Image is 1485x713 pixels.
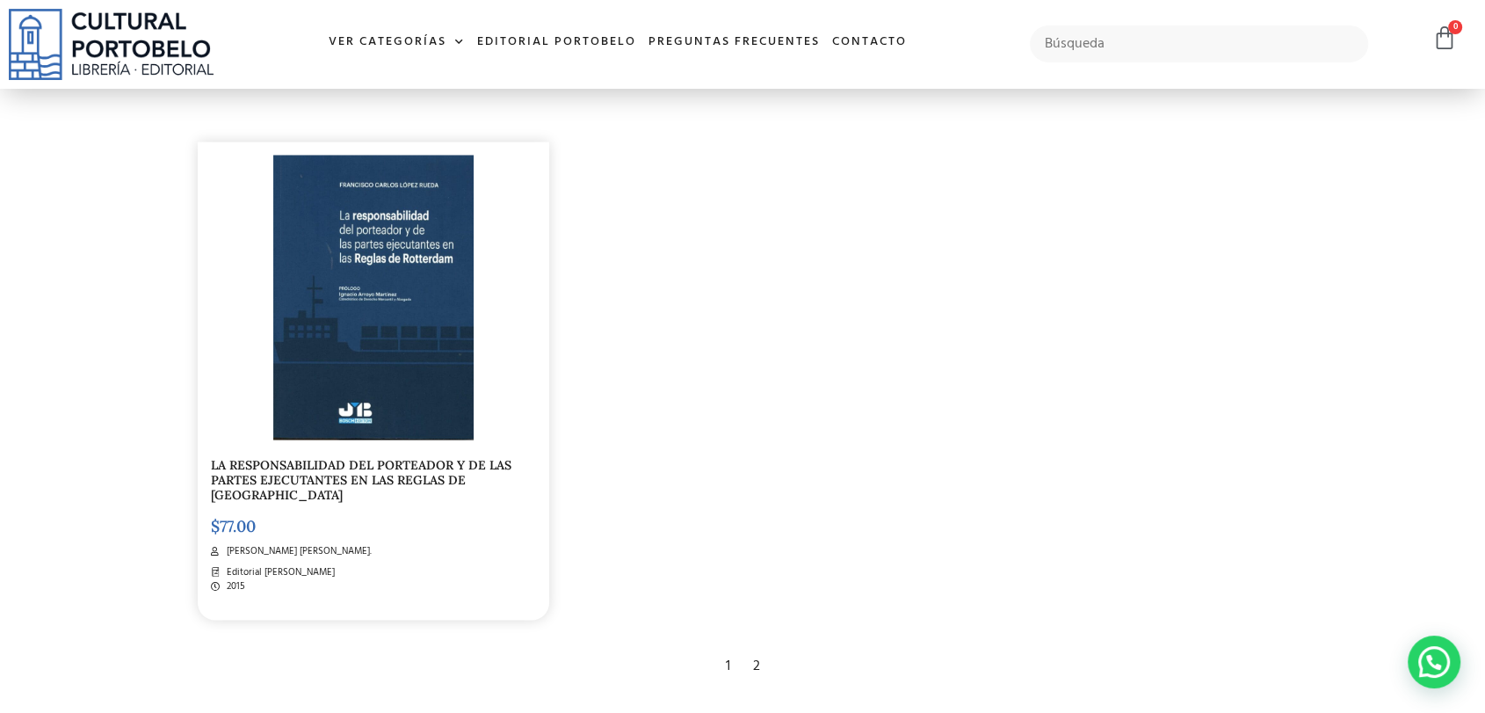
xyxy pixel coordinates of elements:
[717,646,739,685] div: 1
[642,24,826,62] a: Preguntas frecuentes
[211,515,220,535] span: $
[826,24,913,62] a: Contacto
[1432,25,1457,51] a: 0
[222,578,245,593] span: 2015
[1448,20,1462,34] span: 0
[322,24,471,62] a: Ver Categorías
[273,155,474,440] img: la_responsa_del_porteador-1-scaled-1.jpg
[222,543,372,558] span: [PERSON_NAME] [PERSON_NAME].
[211,515,256,535] bdi: 77.00
[222,564,335,579] span: Editorial [PERSON_NAME]
[1030,25,1368,62] input: Búsqueda
[744,646,769,685] div: 2
[471,24,642,62] a: Editorial Portobelo
[211,456,511,502] a: LA RESPONSABILIDAD DEL PORTEADOR Y DE LAS PARTES EJECUTANTES EN LAS REGLAS DE [GEOGRAPHIC_DATA]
